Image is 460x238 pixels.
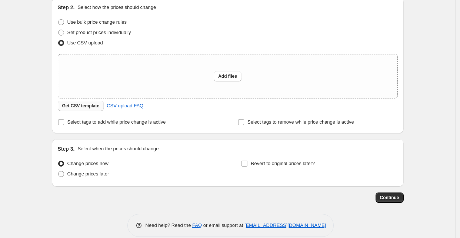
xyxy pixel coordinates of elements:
button: Continue [376,192,404,203]
span: Change prices later [67,171,109,177]
button: Get CSV template [58,101,104,111]
span: Select tags to remove while price change is active [247,119,354,125]
span: Continue [380,195,399,201]
span: Add files [218,73,237,79]
h2: Step 3. [58,145,75,152]
span: Select tags to add while price change is active [67,119,166,125]
h2: Step 2. [58,4,75,11]
span: Need help? Read the [146,222,193,228]
button: Add files [214,71,241,81]
span: CSV upload FAQ [107,102,143,110]
span: Get CSV template [62,103,100,109]
span: Use bulk price change rules [67,19,127,25]
p: Select how the prices should change [77,4,156,11]
a: [EMAIL_ADDRESS][DOMAIN_NAME] [244,222,326,228]
a: FAQ [192,222,202,228]
span: or email support at [202,222,244,228]
span: Set product prices individually [67,30,131,35]
span: Change prices now [67,161,109,166]
span: Revert to original prices later? [251,161,315,166]
a: CSV upload FAQ [102,100,148,112]
span: Use CSV upload [67,40,103,46]
p: Select when the prices should change [77,145,159,152]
